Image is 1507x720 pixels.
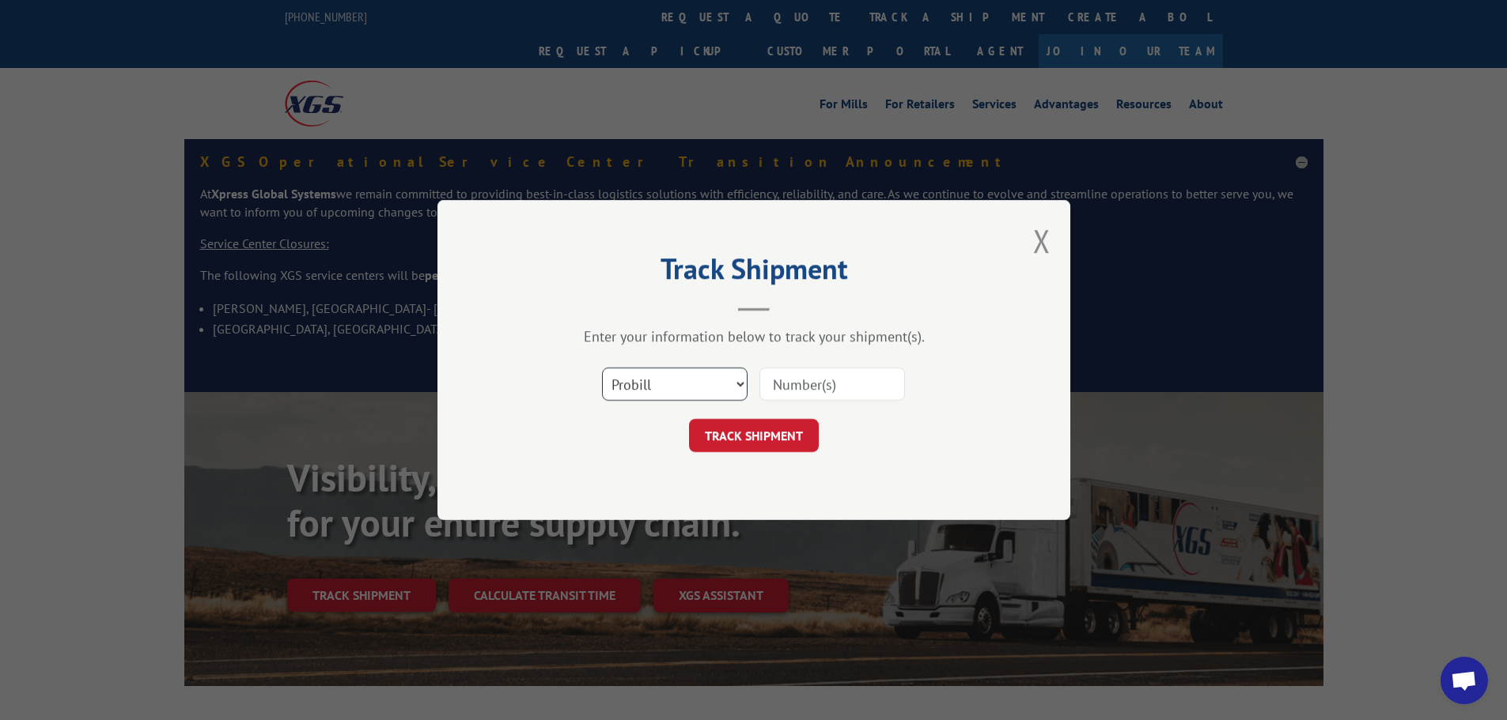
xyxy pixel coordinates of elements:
[759,368,905,401] input: Number(s)
[689,419,819,452] button: TRACK SHIPMENT
[1441,657,1488,704] a: Open chat
[517,327,991,345] div: Enter your information below to track your shipment(s).
[1033,220,1051,262] button: Close modal
[517,258,991,288] h2: Track Shipment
